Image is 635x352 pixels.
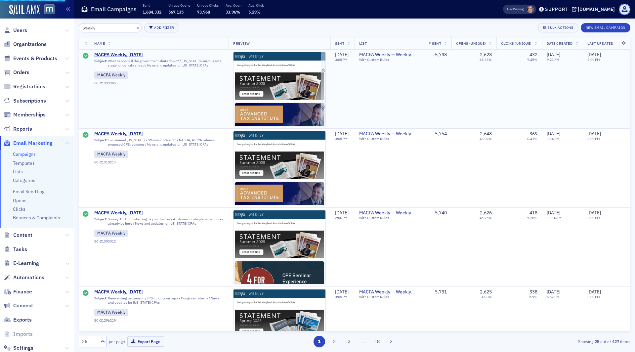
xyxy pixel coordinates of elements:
[13,302,33,309] span: Connect
[587,289,601,295] span: [DATE]
[538,23,578,32] button: Bulk Actions
[527,58,537,62] div: 7.45%
[13,83,45,90] span: Registrations
[429,52,447,58] div: 5,798
[13,140,53,147] span: Email Marketing
[359,289,419,295] a: MACPA Weekly — Weekly Newsletter (for members only)
[13,288,32,295] span: Finance
[4,274,44,281] a: Automations
[135,24,141,30] button: ×
[248,3,264,8] p: Avg. Click
[94,217,107,226] span: Subject:
[13,344,33,352] span: Settings
[581,23,630,32] button: New Email Campaign
[335,294,348,299] time: 3:05 PM
[359,41,367,46] span: List
[480,52,492,58] div: 2,628
[328,336,340,347] button: 2
[94,138,107,147] span: Subject:
[226,3,241,8] p: Avg. Open
[529,295,537,299] div: 5.9%
[547,294,559,299] time: 6:52 PM
[94,138,224,148] div: Two named [US_STATE]'s 'Women to Watch' / NASBA, AICPA release proposed CPE revisions / News and ...
[13,330,33,338] span: Imports
[94,309,128,316] div: MACPA Weekly
[79,23,142,32] input: Search…
[4,55,57,62] a: Events & Products
[94,239,224,243] div: EC-21303012
[4,232,32,239] a: Content
[587,52,601,58] span: [DATE]
[13,125,32,133] span: Reports
[359,58,419,62] div: With Custom Rules
[314,336,325,347] button: 1
[480,131,492,137] div: 2,648
[507,7,513,11] div: Also
[527,216,537,220] div: 7.28%
[359,52,419,58] a: MACPA Weekly — Weekly Newsletter (for members only)
[83,290,89,297] div: Sent
[547,57,559,62] time: 9:21 PM
[335,41,344,46] span: Sent
[529,52,537,58] div: 432
[335,52,349,58] span: [DATE]
[13,246,27,253] span: Tasks
[94,151,128,158] div: MACPA Weekly
[572,7,617,12] button: [DOMAIN_NAME]
[94,318,224,323] div: EC-21296219
[587,210,601,216] span: [DATE]
[529,289,537,295] div: 338
[529,131,537,137] div: 369
[40,4,55,16] a: View Homepage
[233,41,250,46] span: Preview
[94,160,224,164] div: EC-21310214
[359,131,419,137] a: MACPA Weekly — Weekly Newsletter (for members only)
[9,5,40,15] img: SailAMX
[547,136,559,141] time: 1:34 PM
[13,215,60,221] a: Bounces & Complaints
[507,7,524,12] span: Viewing
[13,97,46,105] span: Subscriptions
[94,59,224,69] div: What happens if the government shuts down? / [US_STATE]’s surplus sets stage for deficits ahead /...
[581,24,630,30] a: New Email Campaign
[480,210,492,216] div: 2,626
[4,27,27,34] a: Users
[13,177,35,183] a: Categories
[501,41,532,46] span: Clicks (Unique)
[94,41,105,46] span: Name
[13,189,44,195] a: Email Send Log
[13,198,26,203] a: Opens
[13,111,46,118] span: Memberships
[344,336,355,347] button: 3
[94,289,224,295] a: MACPA Weekly, [DATE]
[480,137,492,141] div: 46.02%
[4,111,46,118] a: Memberships
[83,211,89,218] div: Sent
[94,217,224,227] div: Survey: CPA firm starting pay on the rise / AI-driven job displacement may already be here / News...
[83,132,89,139] div: Sent
[226,9,240,15] span: 33.96%
[94,296,224,306] div: Reinventing tax season / IRS funding on tap as Congress returns / News and updates for [US_STATE]...
[547,210,560,216] span: [DATE]
[4,83,45,90] a: Registrations
[527,137,537,141] div: 6.41%
[587,294,600,299] time: 3:00 PM
[4,140,53,147] a: Email Marketing
[4,344,33,352] a: Settings
[4,260,39,267] a: E-Learning
[94,210,224,216] span: MACPA Weekly, [DATE]
[13,316,32,324] span: Exports
[587,41,613,46] span: Last Updated
[143,9,161,15] span: 1,684,332
[4,125,32,133] a: Reports
[547,215,562,220] time: 11:14 AM
[359,210,419,216] a: MACPA Weekly — Weekly Newsletter (for members only)
[480,289,492,295] div: 2,625
[480,58,492,62] div: 45.33%
[359,338,368,344] span: …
